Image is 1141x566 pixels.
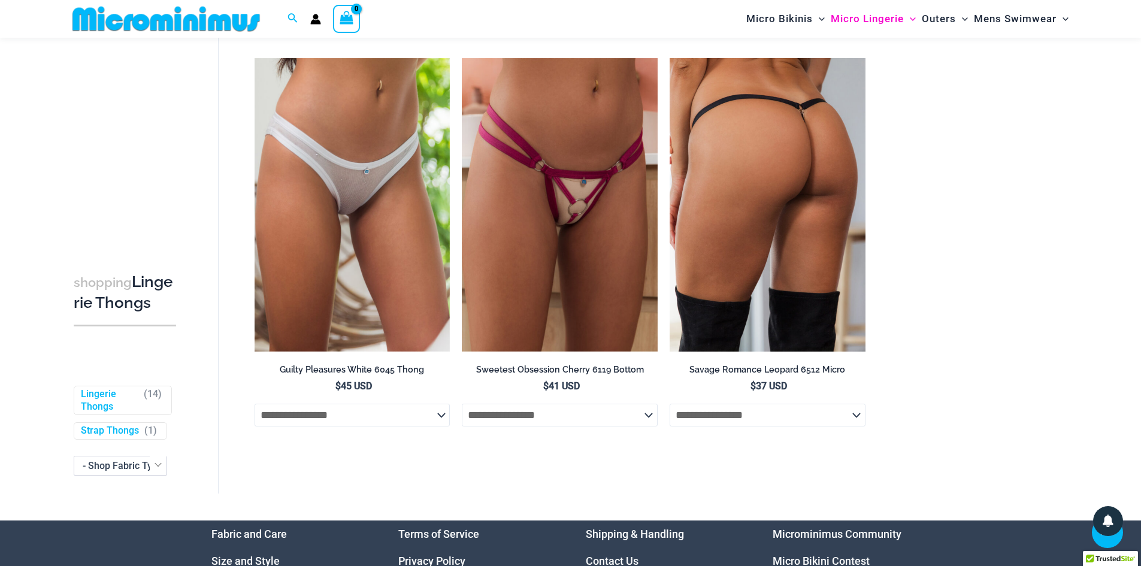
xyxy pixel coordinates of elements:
[974,4,1057,34] span: Mens Swimwear
[335,380,341,392] span: $
[956,4,968,34] span: Menu Toggle
[144,425,157,437] span: ( )
[750,380,756,392] span: $
[462,364,658,376] h2: Sweetest Obsession Cherry 6119 Bottom
[255,364,450,376] h2: Guilty Pleasures White 6045 Thong
[81,425,139,437] a: Strap Thongs
[462,364,658,380] a: Sweetest Obsession Cherry 6119 Bottom
[462,58,658,352] img: Sweetest Obsession Cherry 6119 Bottom 1939 01
[287,11,298,26] a: Search icon link
[750,380,787,392] bdi: 37 USD
[74,455,167,475] span: - Shop Fabric Type
[83,459,163,471] span: - Shop Fabric Type
[922,4,956,34] span: Outers
[211,528,287,540] a: Fabric and Care
[81,388,138,413] a: Lingerie Thongs
[398,528,479,540] a: Terms of Service
[670,58,865,352] img: Savage Romance Leopard 6512 Micro 02
[904,4,916,34] span: Menu Toggle
[310,14,321,25] a: Account icon link
[586,528,684,540] a: Shipping & Handling
[68,5,265,32] img: MM SHOP LOGO FLAT
[255,58,450,352] img: Guilty Pleasures White 6045 Thong 01
[919,4,971,34] a: OutersMenu ToggleMenu Toggle
[670,58,865,352] a: Savage Romance Leopard 6512 Micro 01Savage Romance Leopard 6512 Micro 02Savage Romance Leopard 65...
[333,5,361,32] a: View Shopping Cart, empty
[831,4,904,34] span: Micro Lingerie
[670,364,865,380] a: Savage Romance Leopard 6512 Micro
[335,380,372,392] bdi: 45 USD
[255,58,450,352] a: Guilty Pleasures White 6045 Thong 01Guilty Pleasures White 1045 Bra 6045 Thong 06Guilty Pleasures...
[74,456,167,474] span: - Shop Fabric Type
[144,388,162,413] span: ( )
[74,272,176,313] h3: Lingerie Thongs
[813,4,825,34] span: Menu Toggle
[74,275,132,290] span: shopping
[743,4,828,34] a: Micro BikinisMenu ToggleMenu Toggle
[742,2,1074,36] nav: Site Navigation
[773,528,901,540] a: Microminimus Community
[971,4,1072,34] a: Mens SwimwearMenu ToggleMenu Toggle
[670,364,865,376] h2: Savage Romance Leopard 6512 Micro
[462,58,658,352] a: Sweetest Obsession Cherry 6119 Bottom 1939 01Sweetest Obsession Cherry 1129 Bra 6119 Bottom 1939 ...
[148,425,153,436] span: 1
[746,4,813,34] span: Micro Bikinis
[1057,4,1069,34] span: Menu Toggle
[543,380,580,392] bdi: 41 USD
[147,388,158,399] span: 14
[828,4,919,34] a: Micro LingerieMenu ToggleMenu Toggle
[255,364,450,380] a: Guilty Pleasures White 6045 Thong
[543,380,549,392] span: $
